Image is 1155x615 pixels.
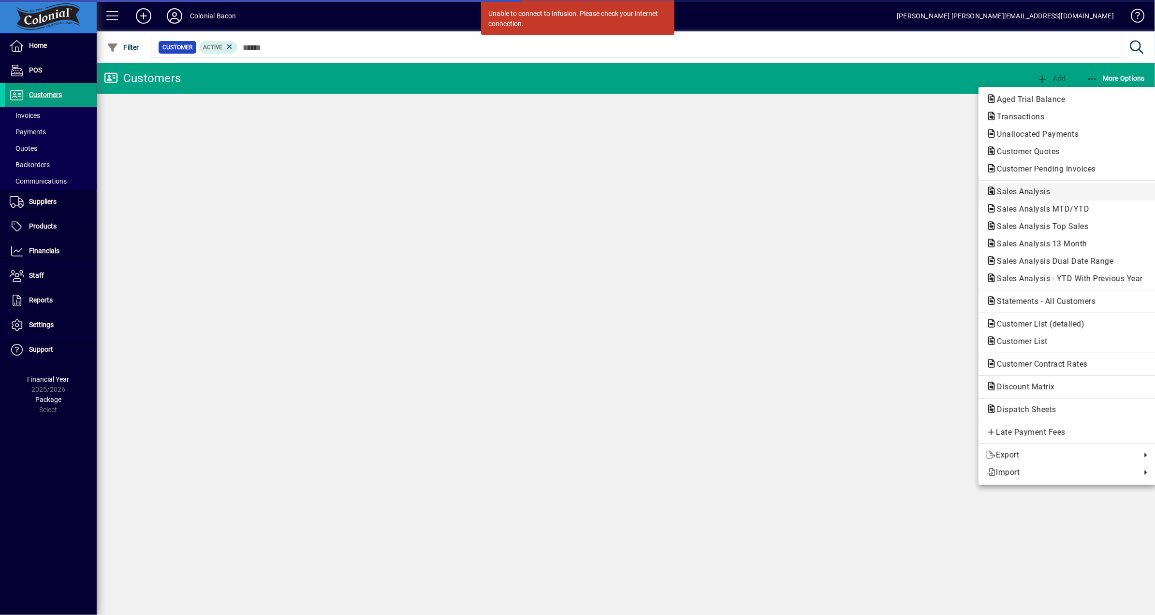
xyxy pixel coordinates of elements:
span: Discount Matrix [986,382,1060,391]
span: Sales Analysis MTD/YTD [986,204,1094,214]
span: Transactions [986,112,1049,121]
span: Export [986,449,1136,461]
span: Customer List [986,337,1053,346]
span: Unallocated Payments [986,129,1083,139]
span: Customer Quotes [986,147,1065,156]
span: Sales Analysis - YTD With Previous Year [986,274,1148,283]
span: Import [986,467,1136,478]
span: Late Payment Fees [986,427,1148,438]
span: Dispatch Sheets [986,405,1061,414]
span: Aged Trial Balance [986,95,1070,104]
span: Customer Contract Rates [986,359,1093,369]
span: Sales Analysis 13 Month [986,239,1092,248]
span: Customer List (detailed) [986,319,1089,329]
span: Statements - All Customers [986,297,1100,306]
span: Sales Analysis Top Sales [986,222,1093,231]
span: Sales Analysis Dual Date Range [986,257,1118,266]
span: Customer Pending Invoices [986,164,1101,173]
span: Sales Analysis [986,187,1055,196]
